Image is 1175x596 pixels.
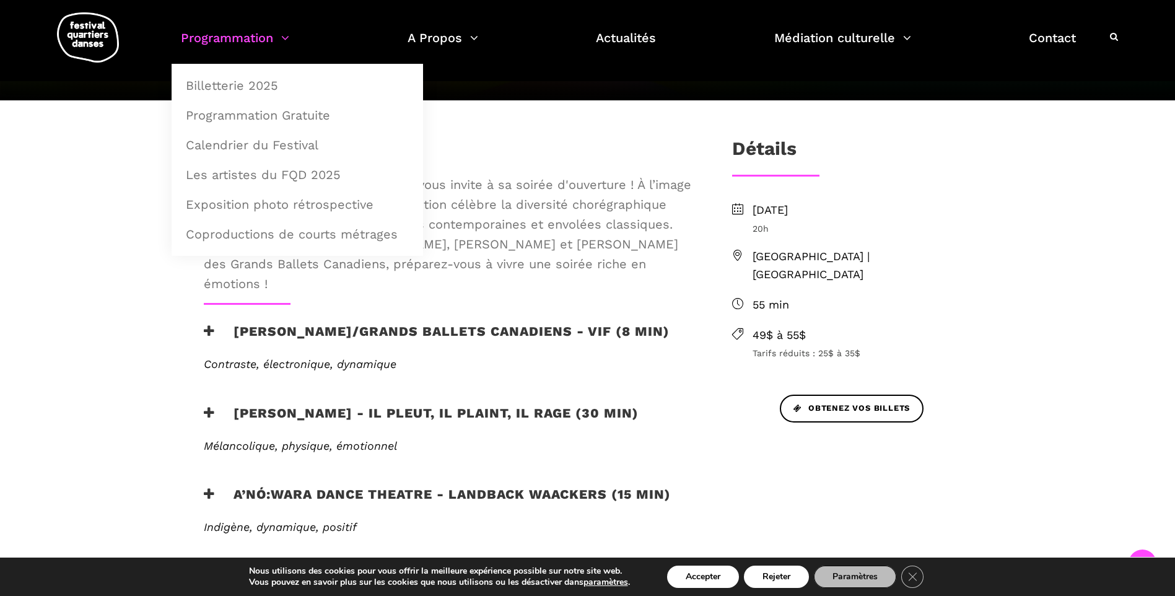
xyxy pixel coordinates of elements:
[181,27,289,64] a: Programmation
[204,405,639,436] h3: [PERSON_NAME] - Il pleut, il plaint, il rage (30 min)
[753,222,972,235] span: 20h
[178,131,416,159] a: Calendrier du Festival
[57,12,119,63] img: logo-fqd-med
[732,138,797,169] h3: Détails
[204,357,396,370] span: Contraste, électronique, dynamique
[249,577,630,588] p: Vous pouvez en savoir plus sur les cookies que nous utilisons ou les désactiver dans .
[793,402,910,415] span: Obtenez vos billets
[774,27,911,64] a: Médiation culturelle
[178,101,416,129] a: Programmation Gratuite
[753,201,972,219] span: [DATE]
[178,190,416,219] a: Exposition photo rétrospective
[204,486,671,517] h3: A’nó:wara Dance Theatre - Landback Waackers (15 min)
[178,160,416,189] a: Les artistes du FQD 2025
[249,566,630,577] p: Nous utilisons des cookies pour vous offrir la meilleure expérience possible sur notre site web.
[814,566,896,588] button: Paramètres
[178,220,416,248] a: Coproductions de courts métrages
[753,326,972,344] span: 49$ à 55$
[178,71,416,100] a: Billetterie 2025
[204,439,397,452] span: Mélancolique, physique, émotionnel
[204,520,357,533] span: Indigène, dynamique, positif
[744,566,809,588] button: Rejeter
[204,175,692,294] span: Le Festival Quartiers Danses (FQD) vous invite à sa soirée d'ouverture ! À l’image du FQD, l'inau...
[753,346,972,360] span: Tarifs réduits : 25$ à 35$
[667,566,739,588] button: Accepter
[204,323,670,354] h3: [PERSON_NAME]/Grands Ballets Canadiens - Vif (8 min)
[753,248,972,284] span: [GEOGRAPHIC_DATA] | [GEOGRAPHIC_DATA]
[753,296,972,314] span: 55 min
[901,566,924,588] button: Close GDPR Cookie Banner
[780,395,924,423] a: Obtenez vos billets
[596,27,656,64] a: Actualités
[408,27,478,64] a: A Propos
[583,577,628,588] button: paramètres
[1029,27,1076,64] a: Contact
